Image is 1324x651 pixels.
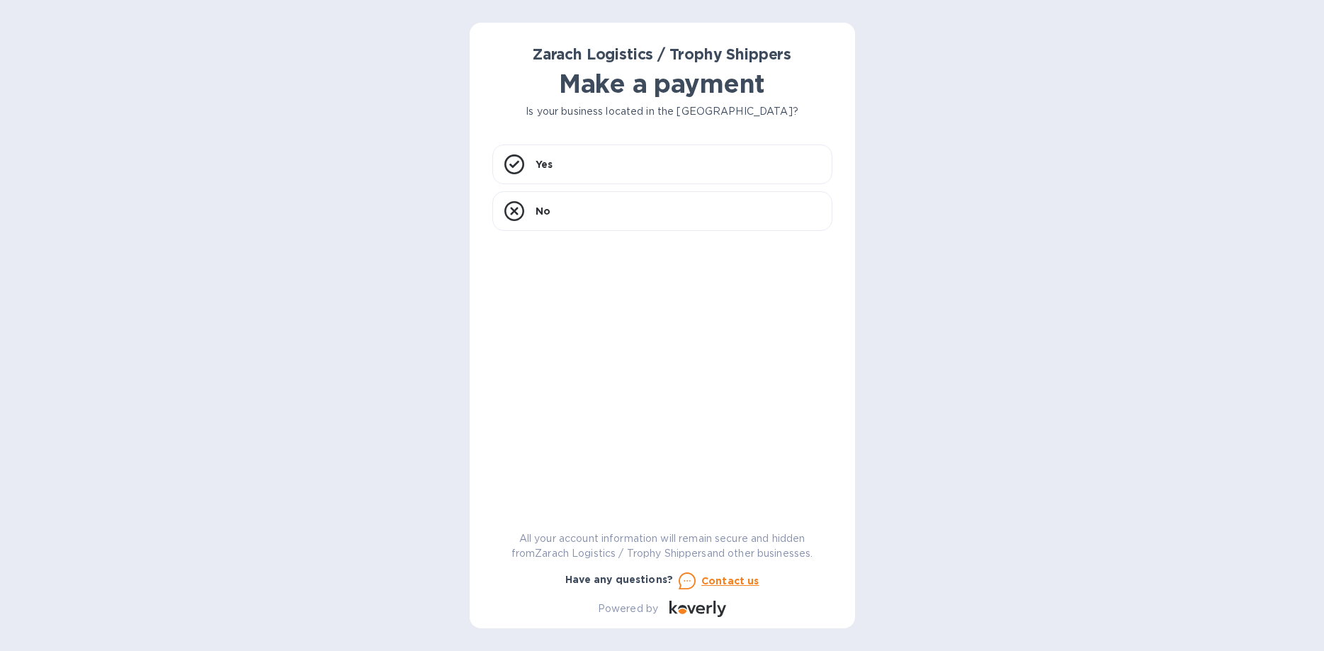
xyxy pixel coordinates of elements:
p: No [536,204,550,218]
h1: Make a payment [492,69,832,98]
p: Powered by [598,601,658,616]
p: Is your business located in the [GEOGRAPHIC_DATA]? [492,104,832,119]
u: Contact us [701,575,759,587]
b: Have any questions? [565,574,674,585]
b: Zarach Logistics / Trophy Shippers [533,45,791,63]
p: All your account information will remain secure and hidden from Zarach Logistics / Trophy Shipper... [492,531,832,561]
p: Yes [536,157,553,171]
